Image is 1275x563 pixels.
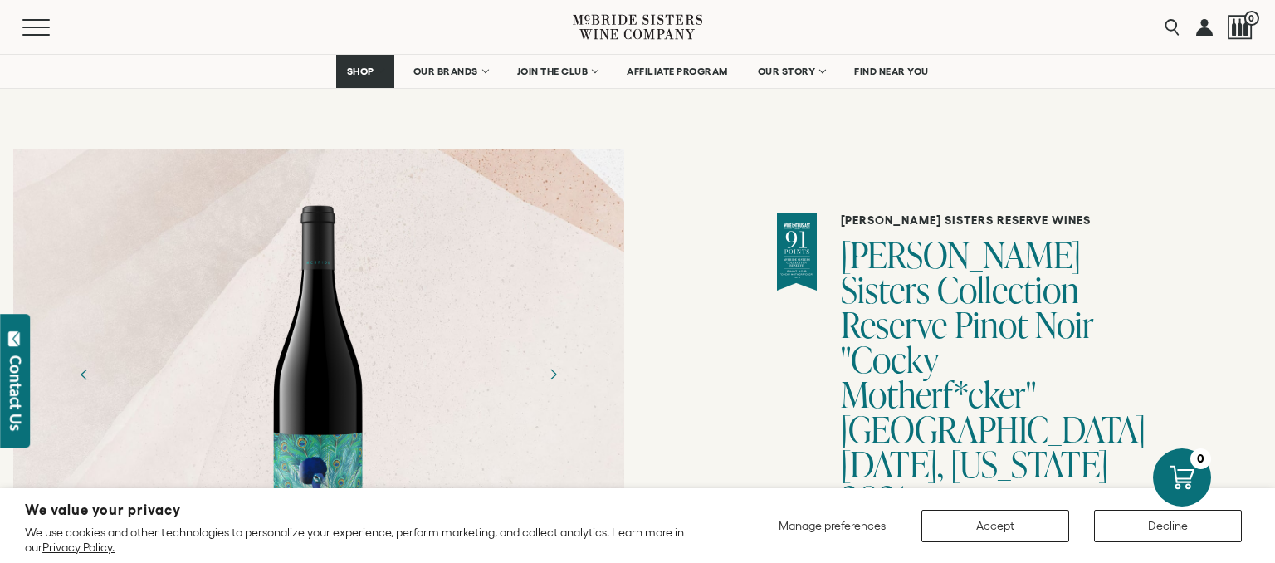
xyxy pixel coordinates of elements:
h6: [PERSON_NAME] Sisters Reserve Wines [841,213,1136,228]
a: OUR STORY [747,55,836,88]
button: Next [531,353,574,396]
p: We use cookies and other technologies to personalize your experience, perform marketing, and coll... [25,525,707,555]
span: FIND NEAR YOU [854,66,929,77]
h2: We value your privacy [25,503,707,517]
span: JOIN THE CLUB [517,66,589,77]
h1: [PERSON_NAME] Sisters Collection Reserve Pinot Noir "Cocky Motherf*cker" [GEOGRAPHIC_DATA][DATE],... [841,237,1136,516]
span: 0 [1244,11,1259,26]
div: 0 [1190,448,1211,469]
button: Manage preferences [769,510,896,542]
span: SHOP [347,66,375,77]
button: Decline [1094,510,1242,542]
a: JOIN THE CLUB [506,55,608,88]
a: AFFILIATE PROGRAM [616,55,739,88]
button: Mobile Menu Trigger [22,19,82,36]
button: Previous [63,353,106,396]
a: SHOP [336,55,394,88]
a: FIND NEAR YOU [843,55,940,88]
a: Privacy Policy. [42,541,115,554]
span: Manage preferences [779,519,886,532]
a: OUR BRANDS [403,55,498,88]
span: OUR STORY [758,66,816,77]
div: Contact Us [7,355,24,431]
span: OUR BRANDS [413,66,478,77]
button: Accept [921,510,1069,542]
span: AFFILIATE PROGRAM [627,66,728,77]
